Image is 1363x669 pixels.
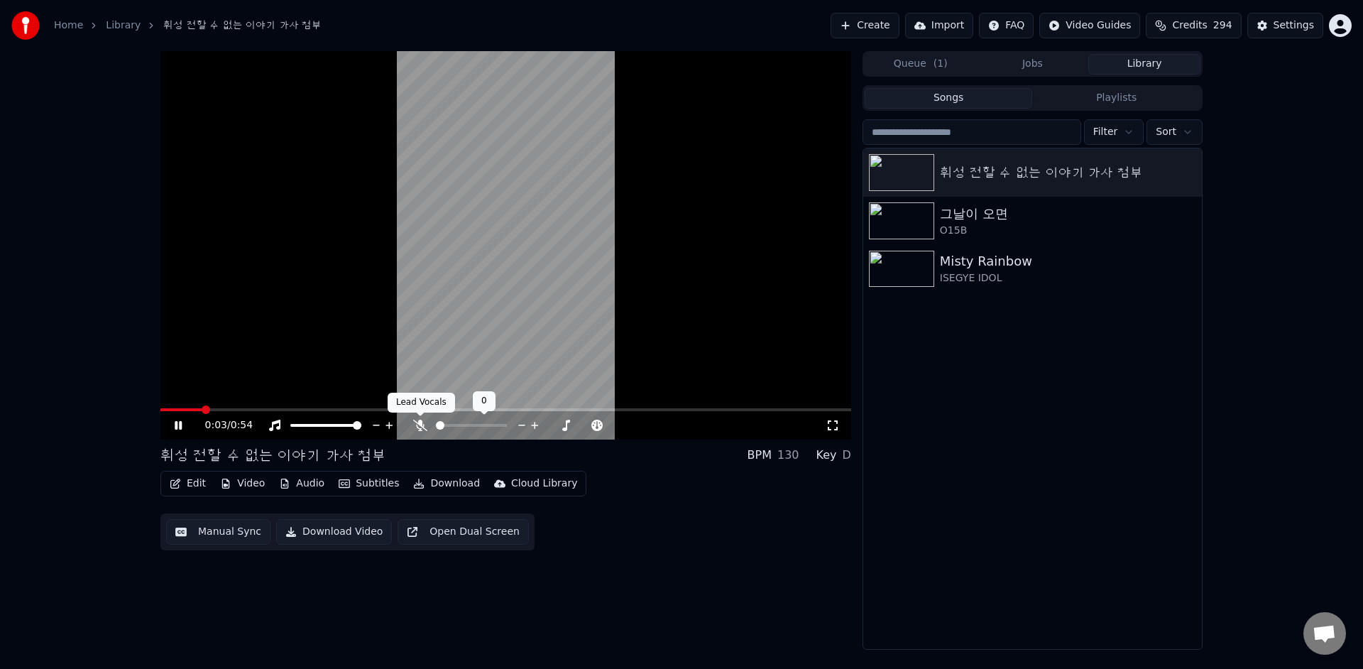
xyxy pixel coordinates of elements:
[748,447,772,464] div: BPM
[388,393,455,413] div: Lead Vocals
[205,418,227,433] span: 0:03
[816,447,837,464] div: Key
[1146,13,1241,38] button: Credits294
[333,474,405,494] button: Subtitles
[977,54,1089,75] button: Jobs
[1274,18,1314,33] div: Settings
[905,13,973,38] button: Import
[1032,88,1200,109] button: Playlists
[940,224,1196,238] div: O15B
[940,251,1196,271] div: Misty Rainbow
[1039,13,1140,38] button: Video Guides
[865,54,977,75] button: Queue
[1213,18,1232,33] span: 294
[163,18,322,33] span: 휘성 전할 수 없는 이야기 가사 첨부
[1247,13,1323,38] button: Settings
[511,477,577,491] div: Cloud Library
[214,474,270,494] button: Video
[1172,18,1207,33] span: Credits
[934,57,948,71] span: ( 1 )
[940,271,1196,285] div: ISEGYE IDOL
[398,519,529,545] button: Open Dual Screen
[407,474,486,494] button: Download
[1088,54,1200,75] button: Library
[11,11,40,40] img: youka
[979,13,1034,38] button: FAQ
[843,447,851,464] div: D
[940,163,1196,183] div: 휘성 전할 수 없는 이야기 가사 첨부
[865,88,1033,109] button: Songs
[205,418,239,433] div: /
[54,18,322,33] nav: breadcrumb
[106,18,141,33] a: Library
[54,18,83,33] a: Home
[777,447,799,464] div: 130
[1093,125,1118,139] span: Filter
[1303,612,1346,655] div: 채팅 열기
[164,474,212,494] button: Edit
[473,391,496,411] div: 0
[166,519,270,545] button: Manual Sync
[1156,125,1176,139] span: Sort
[831,13,899,38] button: Create
[276,519,392,545] button: Download Video
[273,474,330,494] button: Audio
[160,445,386,465] div: 휘성 전할 수 없는 이야기 가사 첨부
[940,204,1196,224] div: 그날이 오면
[231,418,253,433] span: 0:54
